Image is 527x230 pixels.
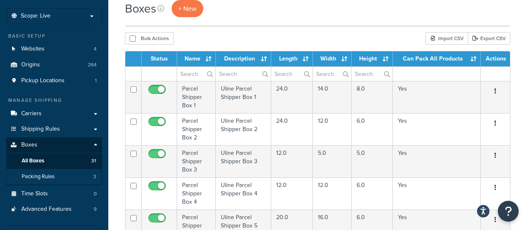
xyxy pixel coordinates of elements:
span: 1 [95,77,97,84]
span: Websites [21,45,45,53]
span: Carriers [21,110,42,117]
li: Pickup Locations [6,73,102,88]
input: Search [177,67,215,81]
a: Export CSV [468,32,510,45]
span: + New [178,4,197,13]
button: Open Resource Center [498,201,519,222]
td: Parcel Shipper Box 1 [177,81,216,113]
span: Scope: Live [21,13,50,20]
td: 8.0 [352,81,393,113]
a: Pickup Locations 1 [6,73,102,88]
span: Boxes [21,142,37,149]
td: Parcel Shipper Box 3 [177,145,216,177]
th: Name : activate to sort column ascending [177,51,216,66]
a: Packing Rules 3 [6,169,102,185]
span: 9 [94,206,97,213]
td: Yes [393,113,481,145]
td: Parcel Shipper Box 2 [177,113,216,145]
th: Height : activate to sort column ascending [352,51,393,66]
li: All Boxes [6,153,102,169]
th: Status [142,51,177,66]
td: Yes [393,81,481,113]
h1: Boxes [125,0,156,17]
a: Shipping Rules [6,121,102,137]
td: 24.0 [271,113,313,145]
span: Time Slots [21,190,48,197]
td: Uline Parcel Shipper Box 4 [216,177,271,210]
li: Advanced Features [6,202,102,217]
span: Origins [21,61,40,68]
input: Search [216,67,271,81]
td: 24.0 [271,81,313,113]
td: 12.0 [313,177,352,210]
span: 31 [91,157,96,164]
td: 5.0 [313,145,352,177]
a: Advanced Features 9 [6,202,102,217]
td: Uline Parcel Shipper Box 2 [216,113,271,145]
td: Yes [393,145,481,177]
th: Width : activate to sort column ascending [313,51,352,66]
a: Boxes [6,137,102,153]
td: Parcel Shipper Box 4 [177,177,216,210]
th: Length : activate to sort column ascending [271,51,313,66]
li: Time Slots [6,186,102,202]
a: Origins 264 [6,57,102,73]
li: Boxes [6,137,102,185]
a: Time Slots 0 [6,186,102,202]
span: 0 [94,190,97,197]
span: Packing Rules [22,173,55,180]
td: Yes [393,177,481,210]
span: All Boxes [22,157,44,164]
th: Actions [481,51,510,66]
td: 5.0 [352,145,393,177]
td: 6.0 [352,177,393,210]
a: Websites 4 [6,41,102,57]
li: Websites [6,41,102,57]
span: Pickup Locations [21,77,65,84]
div: Basic Setup [6,33,102,40]
input: Search [313,67,351,81]
span: 4 [94,45,97,53]
div: Import CSV [425,32,468,45]
input: Search [352,67,392,81]
a: All Boxes 31 [6,153,102,169]
th: Can Pack All Products : activate to sort column ascending [393,51,481,66]
span: 264 [88,61,97,68]
button: Bulk Actions [125,32,174,45]
th: Description : activate to sort column ascending [216,51,271,66]
td: 6.0 [352,113,393,145]
div: Manage Shipping [6,97,102,104]
span: Advanced Features [21,206,72,213]
input: Search [271,67,312,81]
a: Carriers [6,106,102,121]
td: 12.0 [271,177,313,210]
span: Shipping Rules [21,126,60,133]
td: Uline Parcel Shipper Box 1 [216,81,271,113]
td: 14.0 [313,81,352,113]
li: Origins [6,57,102,73]
td: 12.0 [313,113,352,145]
td: Uline Parcel Shipper Box 3 [216,145,271,177]
span: 3 [93,173,96,180]
li: Packing Rules [6,169,102,185]
td: 12.0 [271,145,313,177]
